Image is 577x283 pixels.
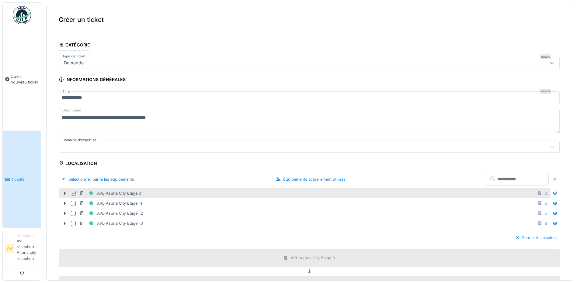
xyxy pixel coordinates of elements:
[5,244,14,253] li: AA
[540,54,551,59] div: Requis
[59,175,137,183] div: Sélectionner parmi les équipements
[5,234,39,265] a: AA DemandeurAvl reception Aspria city reception
[17,234,39,264] li: Avl reception Aspria city reception
[273,175,348,183] div: Équipements actuellement utilisés
[61,89,71,94] label: Titre
[79,189,141,197] div: AVL-Aspria City Etage 0
[61,54,87,59] label: Type de ticket
[79,210,143,217] div: AVL-Aspria City Etage -2
[11,176,39,182] span: Tickets
[513,234,560,242] div: Fermer le sélecteur
[540,89,551,94] div: Requis
[13,6,31,24] img: Badge_color-CXgf-gQk.svg
[61,107,82,114] label: Description
[3,28,41,131] a: Ouvrir nouveau ticket
[61,60,86,66] div: Demande
[17,234,39,238] div: Demandeur
[47,5,572,34] div: Créer un ticket
[79,220,143,227] div: AVL-Aspria City Etage -3
[545,210,547,216] div: 5
[545,190,547,196] div: 3
[59,159,97,169] div: Localisation
[291,255,335,261] div: AVL-Aspria City Etage 0
[545,220,547,226] div: 8
[545,200,547,206] div: 3
[79,199,142,207] div: AVL-Aspria City Etage -1
[61,138,98,143] label: Domaine d'expertise
[11,73,39,85] span: Ouvrir nouveau ticket
[59,40,90,51] div: Catégorie
[59,75,126,85] div: Informations générales
[3,131,41,228] a: Tickets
